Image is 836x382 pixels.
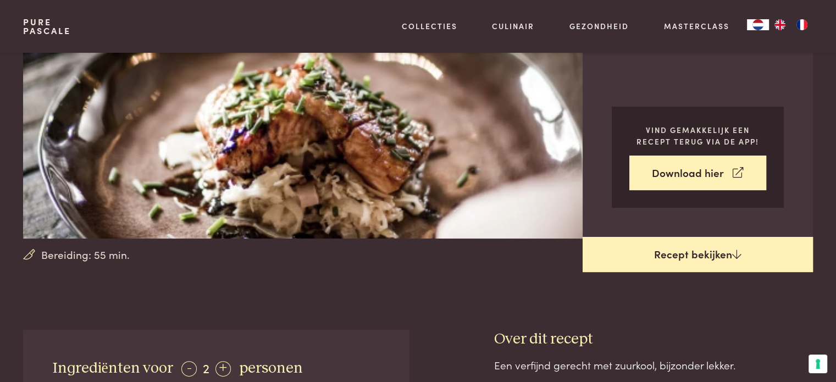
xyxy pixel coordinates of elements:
[53,361,173,376] span: Ingrediënten voor
[494,357,813,373] div: Een verfijnd gerecht met zuurkool, bijzonder lekker.
[203,358,209,377] span: 2
[23,18,71,35] a: PurePascale
[769,19,791,30] a: EN
[747,19,813,30] aside: Language selected: Nederlands
[747,19,769,30] div: Language
[239,361,303,376] span: personen
[629,124,766,147] p: Vind gemakkelijk een recept terug via de app!
[769,19,813,30] ul: Language list
[809,355,827,373] button: Uw voorkeuren voor toestemming voor trackingtechnologieën
[181,361,197,377] div: -
[41,247,130,263] span: Bereiding: 55 min.
[492,20,534,32] a: Culinair
[583,237,813,272] a: Recept bekijken
[402,20,457,32] a: Collecties
[629,156,766,190] a: Download hier
[569,20,629,32] a: Gezondheid
[664,20,729,32] a: Masterclass
[747,19,769,30] a: NL
[494,330,813,349] h3: Over dit recept
[791,19,813,30] a: FR
[215,361,231,377] div: +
